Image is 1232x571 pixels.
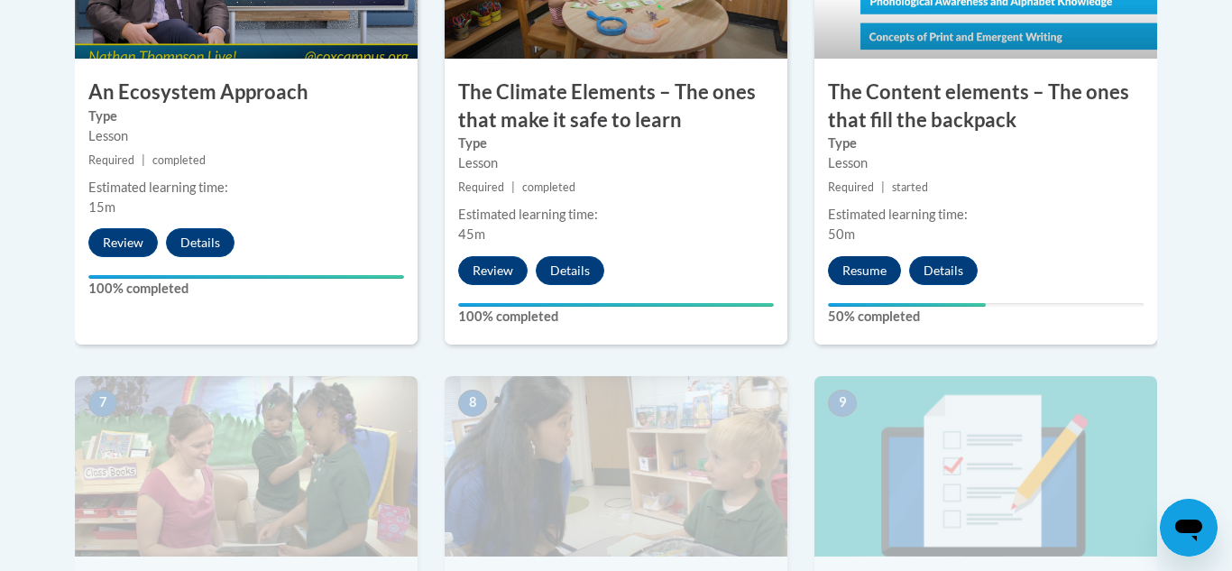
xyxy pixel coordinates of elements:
[828,134,1144,153] label: Type
[458,205,774,225] div: Estimated learning time:
[152,153,206,167] span: completed
[445,376,787,557] img: Course Image
[88,126,404,146] div: Lesson
[75,78,418,106] h3: An Ecosystem Approach
[75,376,418,557] img: Course Image
[828,205,1144,225] div: Estimated learning time:
[458,307,774,327] label: 100% completed
[814,78,1157,134] h3: The Content elements – The ones that fill the backpack
[828,303,986,307] div: Your progress
[458,180,504,194] span: Required
[88,153,134,167] span: Required
[445,78,787,134] h3: The Climate Elements – The ones that make it safe to learn
[458,153,774,173] div: Lesson
[828,307,1144,327] label: 50% completed
[458,303,774,307] div: Your progress
[828,153,1144,173] div: Lesson
[88,390,117,417] span: 7
[909,256,978,285] button: Details
[458,226,485,242] span: 45m
[828,180,874,194] span: Required
[1160,499,1218,557] iframe: Button to launch messaging window
[88,275,404,279] div: Your progress
[88,199,115,215] span: 15m
[166,228,234,257] button: Details
[828,390,857,417] span: 9
[458,390,487,417] span: 8
[88,228,158,257] button: Review
[88,106,404,126] label: Type
[814,376,1157,557] img: Course Image
[88,178,404,198] div: Estimated learning time:
[88,279,404,299] label: 100% completed
[881,180,885,194] span: |
[458,256,528,285] button: Review
[458,134,774,153] label: Type
[142,153,145,167] span: |
[828,226,855,242] span: 50m
[511,180,515,194] span: |
[828,256,901,285] button: Resume
[536,256,604,285] button: Details
[892,180,928,194] span: started
[522,180,575,194] span: completed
